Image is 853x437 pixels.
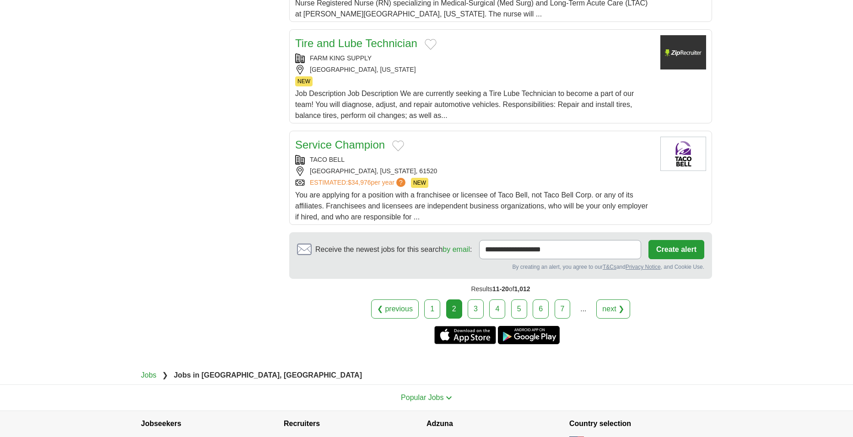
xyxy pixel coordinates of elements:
div: Results of [289,279,712,299]
a: Get the iPhone app [434,326,496,344]
a: Tire and Lube Technician [295,37,417,49]
img: Company logo [660,35,706,69]
div: By creating an alert, you agree to our and , and Cookie Use. [297,263,704,271]
a: 5 [511,299,527,319]
a: ESTIMATED:$34,976per year? [310,178,407,188]
span: ? [396,178,405,187]
a: 1 [424,299,440,319]
span: 11-20 [492,285,509,293]
img: toggle icon [446,396,452,400]
a: 7 [555,299,571,319]
a: 3 [468,299,484,319]
span: Receive the newest jobs for this search : [315,244,472,255]
div: [GEOGRAPHIC_DATA], [US_STATE], 61520 [295,166,653,176]
button: Add to favorite jobs [392,140,404,151]
button: Add to favorite jobs [425,39,437,50]
span: NEW [295,76,313,86]
div: ... [574,300,593,318]
a: Get the Android app [498,326,560,344]
div: 2 [446,299,462,319]
a: Service Champion [295,139,385,151]
h4: Country selection [569,411,712,437]
a: Privacy Notice [626,264,661,270]
span: Job Description Job Description We are currently seeking ​a Tire Lube Technician to become a part... [295,90,634,119]
span: You are applying for a position with a franchisee or licensee of Taco Bell, not Taco Bell Corp. o... [295,191,648,221]
button: Create alert [648,240,704,259]
a: T&Cs [603,264,616,270]
span: $34,976 [348,179,371,186]
div: FARM KING SUPPLY [295,53,653,63]
a: TACO BELL [310,156,345,163]
span: 1,012 [514,285,530,293]
img: Taco Bell logo [660,137,706,171]
a: 4 [489,299,505,319]
div: [GEOGRAPHIC_DATA], [US_STATE] [295,65,653,75]
a: ❮ previous [371,299,419,319]
span: ❯ [162,371,168,379]
span: NEW [411,178,428,188]
a: 6 [533,299,549,319]
strong: Jobs in [GEOGRAPHIC_DATA], [GEOGRAPHIC_DATA] [174,371,362,379]
a: Jobs [141,371,157,379]
span: Popular Jobs [401,394,443,401]
a: by email [443,245,470,253]
a: next ❯ [596,299,630,319]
